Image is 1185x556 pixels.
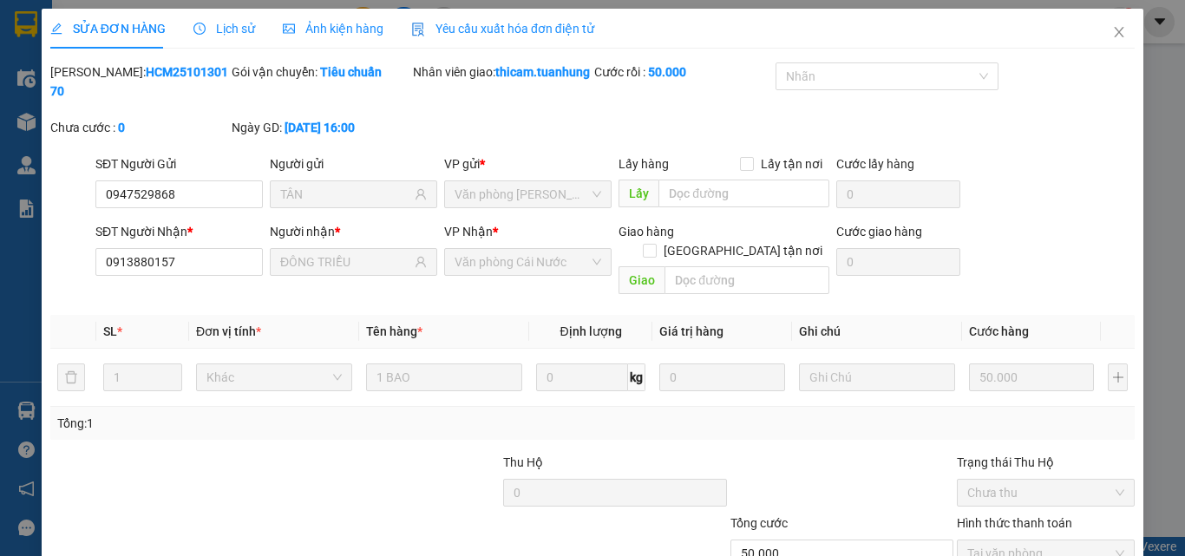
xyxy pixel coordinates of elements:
[95,154,263,173] div: SĐT Người Gửi
[969,324,1029,338] span: Cước hàng
[619,266,665,294] span: Giao
[1095,9,1143,57] button: Close
[619,225,674,239] span: Giao hàng
[730,516,788,530] span: Tổng cước
[196,324,261,338] span: Đơn vị tính
[285,121,355,134] b: [DATE] 16:00
[413,62,591,82] div: Nhân viên giao:
[232,118,409,137] div: Ngày GD:
[836,248,960,276] input: Cước giao hàng
[665,266,829,294] input: Dọc đường
[957,516,1072,530] label: Hình thức thanh toán
[270,222,437,241] div: Người nhận
[103,324,117,338] span: SL
[560,324,621,338] span: Định lượng
[283,23,295,35] span: picture
[280,185,411,204] input: Tên người gửi
[659,363,784,391] input: 0
[619,180,658,207] span: Lấy
[657,241,829,260] span: [GEOGRAPHIC_DATA] tận nơi
[193,22,255,36] span: Lịch sử
[366,324,422,338] span: Tên hàng
[232,62,409,82] div: Gói vận chuyển:
[95,222,263,241] div: SĐT Người Nhận
[50,22,166,36] span: SỬA ĐƠN HÀNG
[594,62,772,82] div: Cước rồi :
[280,252,411,271] input: Tên người nhận
[50,62,228,101] div: [PERSON_NAME]:
[283,22,383,36] span: Ảnh kiện hàng
[648,65,686,79] b: 50.000
[1108,363,1128,391] button: plus
[969,363,1094,391] input: 0
[57,414,459,433] div: Tổng: 1
[792,315,962,349] th: Ghi chú
[366,363,522,391] input: VD: Bàn, Ghế
[444,154,612,173] div: VP gửi
[455,249,601,275] span: Văn phòng Cái Nước
[57,363,85,391] button: delete
[411,23,425,36] img: icon
[495,65,590,79] b: thicam.tuanhung
[658,180,829,207] input: Dọc đường
[415,256,427,268] span: user
[967,480,1124,506] span: Chưa thu
[754,154,829,173] span: Lấy tận nơi
[1112,25,1126,39] span: close
[50,23,62,35] span: edit
[836,180,960,208] input: Cước lấy hàng
[503,455,543,469] span: Thu Hộ
[270,154,437,173] div: Người gửi
[455,181,601,207] span: Văn phòng Hồ Chí Minh
[619,157,669,171] span: Lấy hàng
[957,453,1135,472] div: Trạng thái Thu Hộ
[415,188,427,200] span: user
[411,22,594,36] span: Yêu cầu xuất hóa đơn điện tử
[320,65,382,79] b: Tiêu chuẩn
[193,23,206,35] span: clock-circle
[799,363,955,391] input: Ghi Chú
[628,363,645,391] span: kg
[659,324,723,338] span: Giá trị hàng
[206,364,342,390] span: Khác
[444,225,493,239] span: VP Nhận
[836,225,922,239] label: Cước giao hàng
[118,121,125,134] b: 0
[836,157,914,171] label: Cước lấy hàng
[50,118,228,137] div: Chưa cước :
